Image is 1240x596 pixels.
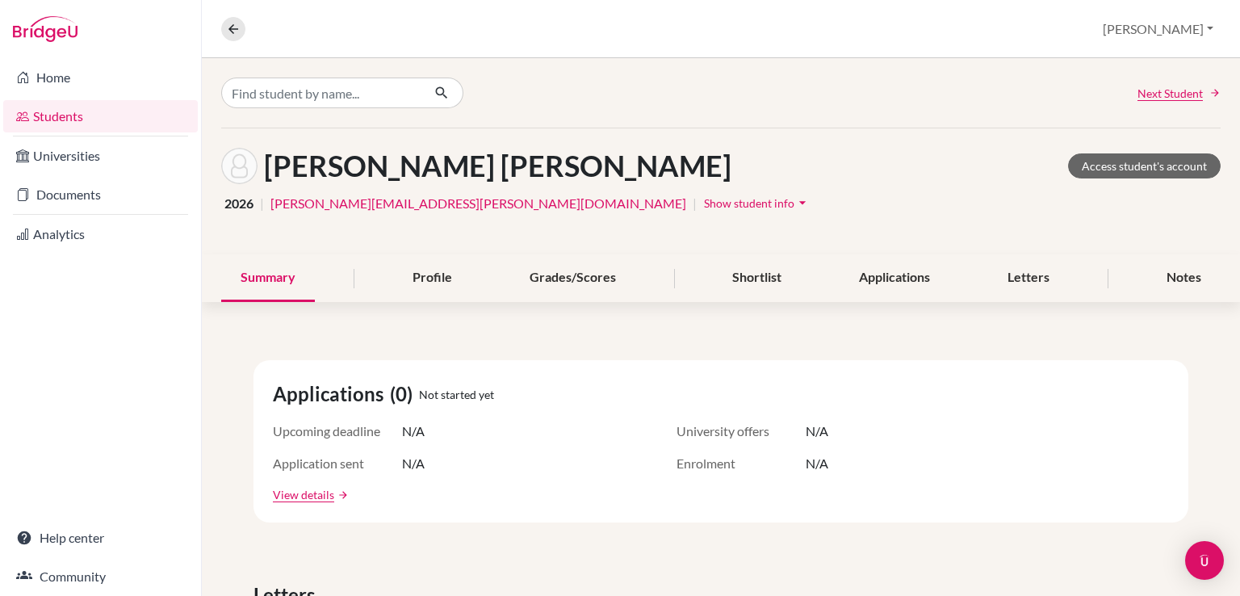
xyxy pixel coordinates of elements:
[221,78,421,108] input: Find student by name...
[713,254,801,302] div: Shortlist
[334,489,349,501] a: arrow_forward
[402,454,425,473] span: N/A
[3,61,198,94] a: Home
[260,194,264,213] span: |
[806,422,828,441] span: N/A
[1137,85,1221,102] a: Next Student
[402,422,425,441] span: N/A
[273,422,402,441] span: Upcoming deadline
[270,194,686,213] a: [PERSON_NAME][EMAIL_ADDRESS][PERSON_NAME][DOMAIN_NAME]
[677,422,806,441] span: University offers
[3,522,198,554] a: Help center
[1147,254,1221,302] div: Notes
[510,254,635,302] div: Grades/Scores
[3,178,198,211] a: Documents
[3,100,198,132] a: Students
[393,254,471,302] div: Profile
[3,218,198,250] a: Analytics
[221,254,315,302] div: Summary
[419,386,494,403] span: Not started yet
[1185,541,1224,580] div: Open Intercom Messenger
[3,560,198,593] a: Community
[264,149,731,183] h1: [PERSON_NAME] [PERSON_NAME]
[273,486,334,503] a: View details
[840,254,949,302] div: Applications
[806,454,828,473] span: N/A
[221,148,258,184] img: Megan Michelle Alfaro Valverde's avatar
[1137,85,1203,102] span: Next Student
[224,194,253,213] span: 2026
[677,454,806,473] span: Enrolment
[273,380,390,409] span: Applications
[704,196,794,210] span: Show student info
[1068,153,1221,178] a: Access student's account
[273,454,402,473] span: Application sent
[794,195,811,211] i: arrow_drop_down
[988,254,1069,302] div: Letters
[3,140,198,172] a: Universities
[13,16,77,42] img: Bridge-U
[1095,14,1221,44] button: [PERSON_NAME]
[693,194,697,213] span: |
[390,380,419,409] span: (0)
[703,191,811,216] button: Show student infoarrow_drop_down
